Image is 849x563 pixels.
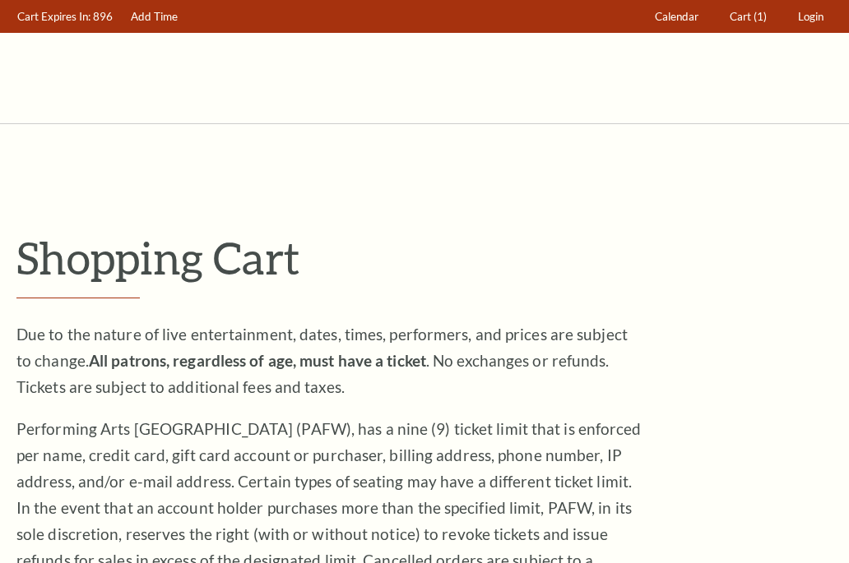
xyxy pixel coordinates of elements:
[798,10,823,23] span: Login
[791,1,832,33] a: Login
[722,1,775,33] a: Cart (1)
[647,1,707,33] a: Calendar
[123,1,186,33] a: Add Time
[93,10,113,23] span: 896
[16,325,628,396] span: Due to the nature of live entertainment, dates, times, performers, and prices are subject to chan...
[730,10,751,23] span: Cart
[89,351,426,370] strong: All patrons, regardless of age, must have a ticket
[655,10,698,23] span: Calendar
[17,10,90,23] span: Cart Expires In:
[754,10,767,23] span: (1)
[16,231,833,284] p: Shopping Cart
